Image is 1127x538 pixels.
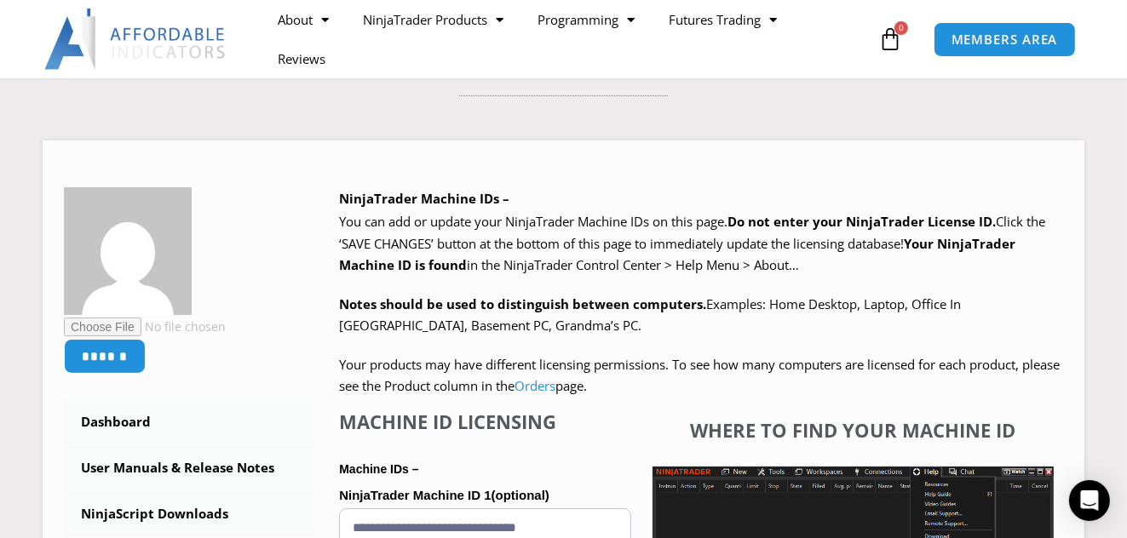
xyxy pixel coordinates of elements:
h4: Machine ID Licensing [339,410,631,432]
span: 0 [894,21,908,35]
a: 0 [853,14,928,64]
div: Open Intercom Messenger [1069,480,1110,521]
img: LogoAI | Affordable Indicators – NinjaTrader [44,9,227,70]
span: Click the ‘SAVE CHANGES’ button at the bottom of this page to immediately update the licensing da... [339,213,1045,273]
a: Orders [515,377,555,394]
span: You can add or update your NinjaTrader Machine IDs on this page. [339,213,727,230]
a: MEMBERS AREA [934,22,1076,57]
a: Dashboard [64,400,313,444]
span: Examples: Home Desktop, Laptop, Office In [GEOGRAPHIC_DATA], Basement PC, Grandma’s PC. [339,295,961,335]
span: (optional) [492,488,549,502]
a: User Manuals & Release Notes [64,446,313,490]
img: ee871318a17e01da1487c01b5e6cbe1a3608c80cc5c94791d262c3d3b6416b81 [64,187,192,315]
h4: Where to find your Machine ID [653,419,1054,441]
span: MEMBERS AREA [952,33,1058,46]
strong: Notes should be used to distinguish between computers. [339,295,706,312]
strong: Machine IDs – [339,462,418,476]
b: NinjaTrader Machine IDs – [339,190,509,207]
span: Your products may have different licensing permissions. To see how many computers are licensed fo... [339,356,1060,395]
a: NinjaScript Downloads [64,492,313,536]
label: NinjaTrader Machine ID 1 [339,483,631,508]
a: Reviews [261,39,342,78]
b: Do not enter your NinjaTrader License ID. [727,213,996,230]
